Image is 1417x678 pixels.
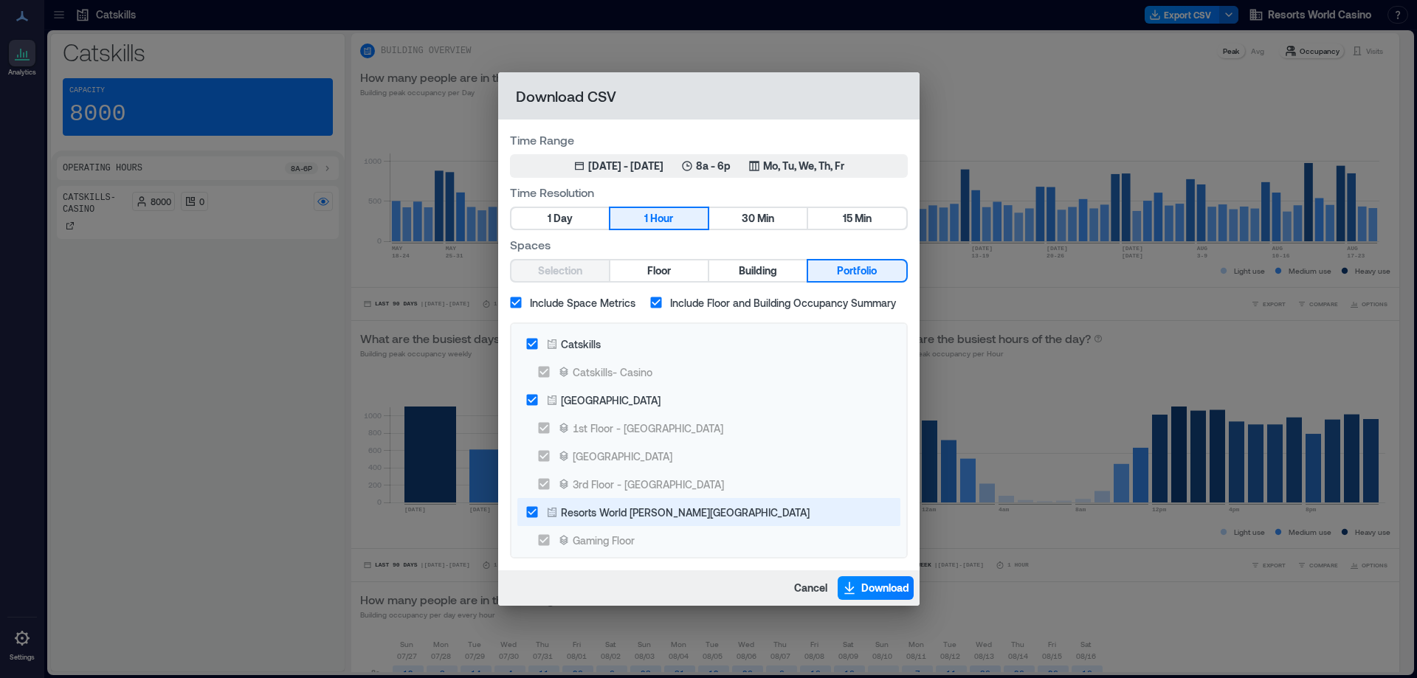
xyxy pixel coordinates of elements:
[670,295,896,311] span: Include Floor and Building Occupancy Summary
[588,159,663,173] div: [DATE] - [DATE]
[510,154,908,178] button: [DATE] - [DATE]8a - 6pMo, Tu, We, Th, Fr
[808,208,906,229] button: 15 Min
[573,533,635,548] div: Gaming Floor
[510,184,908,201] label: Time Resolution
[561,392,661,408] div: [GEOGRAPHIC_DATA]
[838,576,914,600] button: Download
[610,208,708,229] button: 1 Hour
[573,421,723,436] div: 1st Floor - [GEOGRAPHIC_DATA]
[861,581,909,595] span: Download
[794,581,827,595] span: Cancel
[650,210,673,228] span: Hour
[757,210,774,228] span: Min
[696,159,731,173] p: 8a - 6p
[709,260,807,281] button: Building
[843,210,852,228] span: 15
[561,505,810,520] div: Resorts World [PERSON_NAME][GEOGRAPHIC_DATA]
[763,159,844,173] p: Mo, Tu, We, Th, Fr
[554,210,573,228] span: Day
[647,262,671,280] span: Floor
[855,210,872,228] span: Min
[573,477,724,492] div: 3rd Floor - [GEOGRAPHIC_DATA]
[548,210,551,228] span: 1
[510,236,908,253] label: Spaces
[573,449,672,464] div: [GEOGRAPHIC_DATA]
[561,336,601,352] div: Catskills
[511,208,609,229] button: 1 Day
[790,576,832,600] button: Cancel
[573,364,652,380] div: Catskills- Casino
[610,260,708,281] button: Floor
[808,260,906,281] button: Portfolio
[742,210,755,228] span: 30
[510,131,908,148] label: Time Range
[530,295,635,311] span: Include Space Metrics
[709,208,807,229] button: 30 Min
[837,262,877,280] span: Portfolio
[498,72,920,120] h2: Download CSV
[644,210,648,228] span: 1
[739,262,777,280] span: Building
